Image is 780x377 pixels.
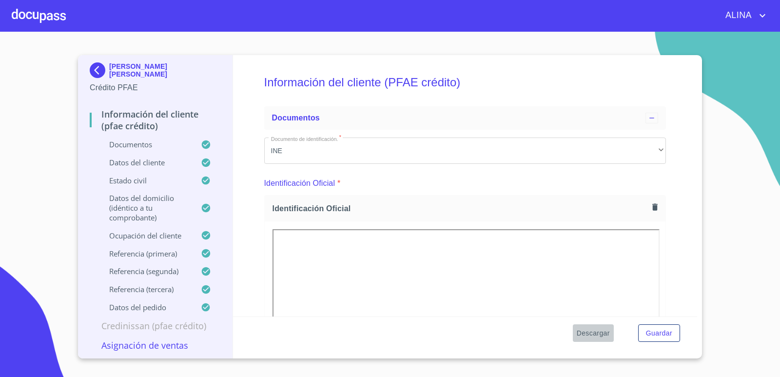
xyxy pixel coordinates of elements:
[90,158,201,167] p: Datos del cliente
[109,62,221,78] p: [PERSON_NAME] [PERSON_NAME]
[90,82,221,94] p: Crédito PFAE
[90,266,201,276] p: Referencia (segunda)
[718,8,757,23] span: ALINA
[90,231,201,240] p: Ocupación del Cliente
[90,62,221,82] div: [PERSON_NAME] [PERSON_NAME]
[573,324,614,342] button: Descargar
[264,178,335,189] p: Identificación Oficial
[90,176,201,185] p: Estado Civil
[90,302,201,312] p: Datos del pedido
[272,114,320,122] span: Documentos
[90,108,221,132] p: Información del cliente (PFAE crédito)
[90,139,201,149] p: Documentos
[90,284,201,294] p: Referencia (tercera)
[577,327,610,339] span: Descargar
[90,62,109,78] img: Docupass spot blue
[638,324,680,342] button: Guardar
[90,249,201,258] p: Referencia (primera)
[646,327,672,339] span: Guardar
[264,138,666,164] div: INE
[273,203,648,214] span: Identificación Oficial
[90,193,201,222] p: Datos del domicilio (idéntico a tu comprobante)
[718,8,768,23] button: account of current user
[264,62,666,102] h5: Información del cliente (PFAE crédito)
[90,339,221,351] p: Asignación de Ventas
[264,106,666,130] div: Documentos
[90,320,221,332] p: Credinissan (PFAE crédito)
